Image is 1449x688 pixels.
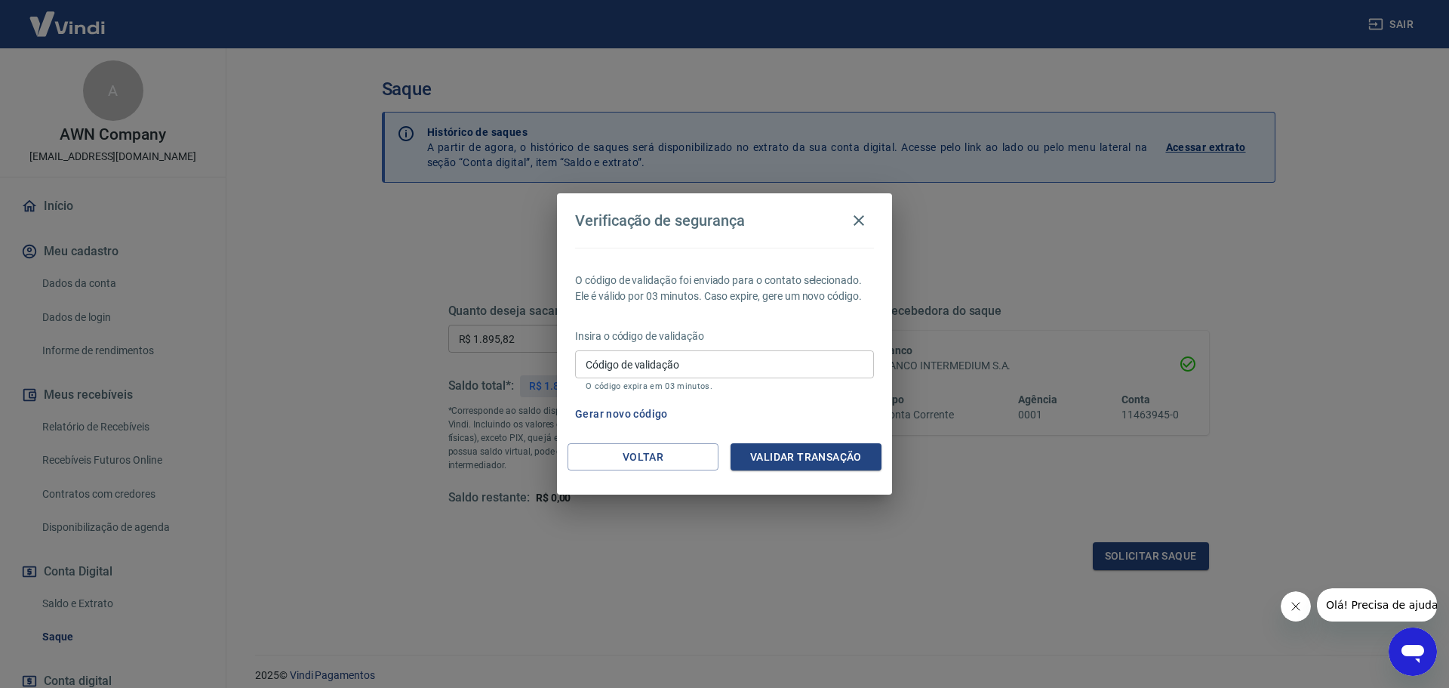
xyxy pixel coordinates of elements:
p: O código de validação foi enviado para o contato selecionado. Ele é válido por 03 minutos. Caso e... [575,273,874,304]
iframe: Fechar mensagem [1281,591,1311,622]
button: Validar transação [731,443,881,471]
p: O código expira em 03 minutos. [586,381,863,391]
h4: Verificação de segurança [575,211,745,230]
span: Olá! Precisa de ajuda? [9,11,127,23]
button: Voltar [568,443,718,471]
p: Insira o código de validação [575,329,874,344]
iframe: Mensagem da empresa [1317,588,1437,622]
button: Gerar novo código [569,400,674,428]
iframe: Botão para abrir a janela de mensagens [1389,628,1437,676]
